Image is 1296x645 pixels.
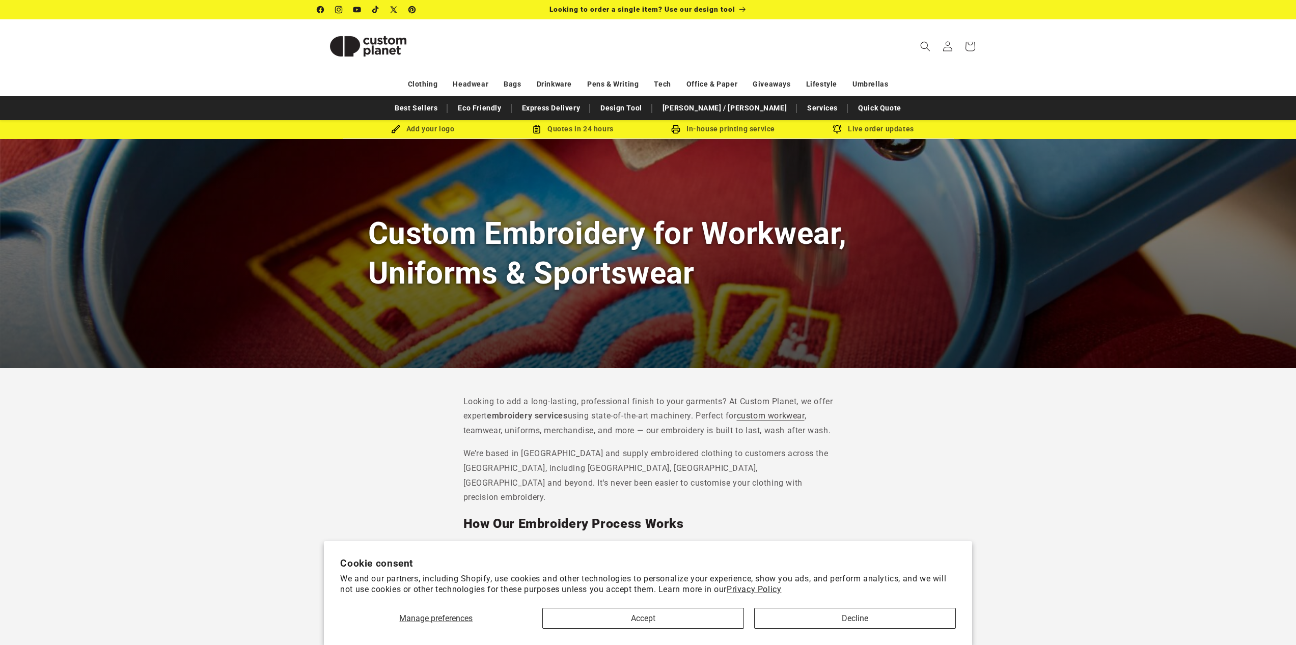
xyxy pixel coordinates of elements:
[348,123,498,135] div: Add your logo
[463,446,833,505] p: We’re based in [GEOGRAPHIC_DATA] and supply embroidered clothing to customers across the [GEOGRAP...
[853,99,906,117] a: Quick Quote
[463,516,833,532] h2: How Our Embroidery Process Works
[806,75,837,93] a: Lifestyle
[453,75,488,93] a: Headwear
[463,395,833,438] p: Looking to add a long-lasting, professional finish to your garments? At Custom Planet, we offer e...
[390,99,443,117] a: Best Sellers
[657,99,792,117] a: [PERSON_NAME] / [PERSON_NAME]
[487,411,567,420] strong: embroidery services
[313,19,423,73] a: Custom Planet
[671,125,680,134] img: In-house printing
[408,75,438,93] a: Clothing
[453,99,506,117] a: Eco Friendly
[317,23,419,69] img: Custom Planet
[549,5,735,13] span: Looking to order a single item? Use our design tool
[340,557,956,569] h2: Cookie consent
[537,75,572,93] a: Drinkware
[914,35,936,58] summary: Search
[686,75,737,93] a: Office & Paper
[532,125,541,134] img: Order Updates Icon
[587,75,639,93] a: Pens & Writing
[517,99,586,117] a: Express Delivery
[754,608,956,629] button: Decline
[737,411,805,420] a: custom workwear
[391,125,400,134] img: Brush Icon
[727,584,781,594] a: Privacy Policy
[498,123,648,135] div: Quotes in 24 hours
[833,125,842,134] img: Order updates
[595,99,647,117] a: Design Tool
[340,608,532,629] button: Manage preferences
[852,75,888,93] a: Umbrellas
[654,75,671,93] a: Tech
[1245,596,1296,645] iframe: Chat Widget
[802,99,843,117] a: Services
[753,75,790,93] a: Giveaways
[340,574,956,595] p: We and our partners, including Shopify, use cookies and other technologies to personalize your ex...
[542,608,744,629] button: Accept
[648,123,798,135] div: In-house printing service
[368,214,928,292] h1: Custom Embroidery for Workwear, Uniforms & Sportswear
[504,75,521,93] a: Bags
[399,613,473,623] span: Manage preferences
[798,123,949,135] div: Live order updates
